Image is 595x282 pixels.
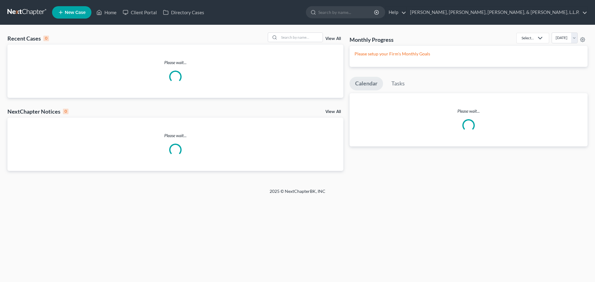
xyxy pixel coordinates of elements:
[407,7,587,18] a: [PERSON_NAME], [PERSON_NAME], [PERSON_NAME], & [PERSON_NAME], L.L.P.
[350,77,383,90] a: Calendar
[279,33,323,42] input: Search by name...
[121,188,474,199] div: 2025 © NextChapterBK, INC
[386,7,406,18] a: Help
[160,7,207,18] a: Directory Cases
[120,7,160,18] a: Client Portal
[7,59,343,66] p: Please wait...
[325,110,341,114] a: View All
[355,51,583,57] p: Please setup your Firm's Monthly Goals
[93,7,120,18] a: Home
[7,35,49,42] div: Recent Cases
[350,36,394,43] h3: Monthly Progress
[43,36,49,41] div: 0
[65,10,86,15] span: New Case
[318,7,375,18] input: Search by name...
[63,109,68,114] div: 0
[7,132,343,139] p: Please wait...
[350,108,588,114] p: Please wait...
[522,35,534,41] div: Select...
[386,77,410,90] a: Tasks
[7,108,68,115] div: NextChapter Notices
[325,37,341,41] a: View All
